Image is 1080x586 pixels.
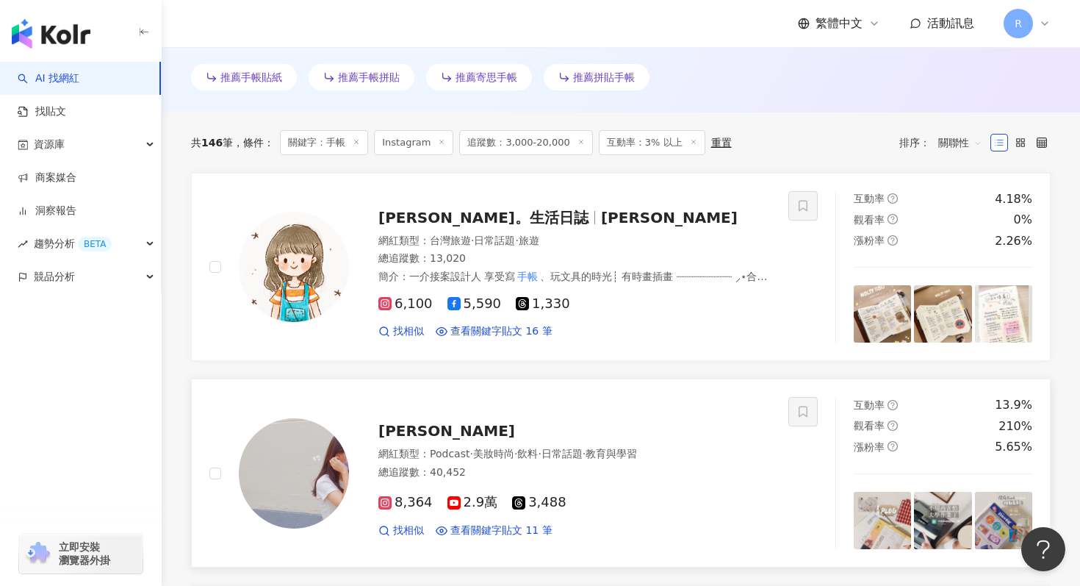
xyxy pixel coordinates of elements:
div: 共 筆 [191,137,233,149]
span: · [515,235,518,246]
span: 美妝時尚 [473,448,514,460]
span: 關鍵字：手帳 [280,130,368,155]
span: · [583,448,586,460]
a: 找相似 [378,524,424,538]
span: 推薦手帳貼紙 [220,71,282,83]
a: 找貼文 [18,104,66,119]
span: 互動率 [854,399,885,411]
span: · [469,448,472,460]
span: 觀看率 [854,214,885,226]
span: 競品分析 [34,260,75,293]
a: 查看關鍵字貼文 11 筆 [436,524,552,538]
span: 立即安裝 瀏覽器外掛 [59,540,110,567]
span: Instagram [374,130,453,155]
div: 網紅類型 ： [378,447,771,462]
div: 重置 [711,137,732,149]
span: 查看關鍵字貼文 11 筆 [450,524,552,538]
img: post-image [914,492,971,549]
iframe: Help Scout Beacon - Open [1021,527,1065,571]
span: 推薦拼貼手帳 [573,71,635,83]
span: 教育與學習 [586,448,637,460]
a: searchAI 找網紅 [18,71,79,86]
a: 查看關鍵字貼文 16 筆 [436,324,552,339]
span: 2.9萬 [447,495,498,510]
div: 13.9% [995,397,1032,413]
img: KOL Avatar [239,418,349,529]
span: 旅遊 [519,235,539,246]
div: 網紅類型 ： [378,234,771,249]
span: · [538,448,541,460]
img: post-image [914,285,971,343]
div: 5.65% [995,439,1032,455]
span: 6,100 [378,296,433,312]
span: 5,590 [447,296,502,312]
span: 找相似 [393,524,424,538]
img: chrome extension [24,542,52,565]
span: 1,330 [516,296,570,312]
span: 3,488 [512,495,566,510]
a: KOL Avatar[PERSON_NAME]網紅類型：Podcast·美妝時尚·飲料·日常話題·教育與學習總追蹤數：40,4528,3642.9萬3,488找相似查看關鍵字貼文 11 筆互動率... [191,379,1051,568]
span: 台灣旅遊 [430,235,471,246]
span: 互動率：3% 以上 [599,130,705,155]
span: 日常話題 [541,448,583,460]
span: · [471,235,474,246]
span: rise [18,239,28,249]
span: 活動訊息 [927,16,974,30]
a: chrome extension立即安裝 瀏覽器外掛 [19,534,143,574]
div: 排序： [899,131,990,154]
span: question-circle [888,214,898,224]
div: 總追蹤數 ： 13,020 [378,251,771,266]
span: 一介接案設計人 享受寫 [409,271,515,282]
span: R [1015,15,1022,32]
span: 條件 ： [233,137,274,149]
a: 商案媒合 [18,171,76,185]
span: 飲料 [517,448,538,460]
span: Podcast [430,448,469,460]
span: 繁體中文 [816,15,863,32]
a: KOL Avatar[PERSON_NAME]。生活日誌[PERSON_NAME]網紅類型：台灣旅遊·日常話題·旅遊總追蹤數：13,020簡介：一介接案設計人 享受寫手帳、玩文具的時光┊ 有時畫... [191,173,1051,362]
span: 日常話題 [474,235,515,246]
span: question-circle [888,235,898,246]
mark: 手帳 [515,268,540,285]
span: 互動率 [854,193,885,204]
span: 8,364 [378,495,433,510]
span: 推薦手帳拼貼 [338,71,400,83]
span: 觀看率 [854,420,885,432]
img: post-image [975,285,1032,343]
span: 146 [201,137,223,149]
span: 推薦寄思手帳 [456,71,517,83]
div: BETA [78,237,112,251]
div: 4.18% [995,191,1032,207]
img: KOL Avatar [239,212,349,322]
span: 追蹤數：3,000-20,000 [459,130,592,155]
span: [PERSON_NAME]。生活日誌 [378,209,588,226]
div: 2.26% [995,233,1032,249]
span: 資源庫 [34,128,65,161]
div: 總追蹤數 ： 40,452 [378,465,771,480]
span: question-circle [888,193,898,204]
img: logo [12,19,90,49]
span: 漲粉率 [854,235,885,246]
span: question-circle [888,421,898,431]
span: 、玩文具的時光┊ 有時畫插畫 ┈┈┈┈┈┈┈┈┈ ⸝⋆合作邀約：[EMAIL_ADDRESS][DOMAIN_NAME] [378,271,767,297]
span: [PERSON_NAME] [378,422,515,440]
img: post-image [975,492,1032,549]
span: question-circle [888,441,898,451]
img: post-image [854,285,911,343]
a: 洞察報告 [18,204,76,218]
span: · [514,448,517,460]
span: 漲粉率 [854,441,885,453]
span: [PERSON_NAME] [601,209,738,226]
span: 趨勢分析 [34,227,112,260]
a: 找相似 [378,324,424,339]
span: 找相似 [393,324,424,339]
div: 210% [998,418,1032,435]
span: 關聯性 [938,131,982,154]
span: 查看關鍵字貼文 16 筆 [450,324,552,339]
div: 0% [1014,212,1032,228]
img: post-image [854,492,911,549]
span: question-circle [888,400,898,410]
